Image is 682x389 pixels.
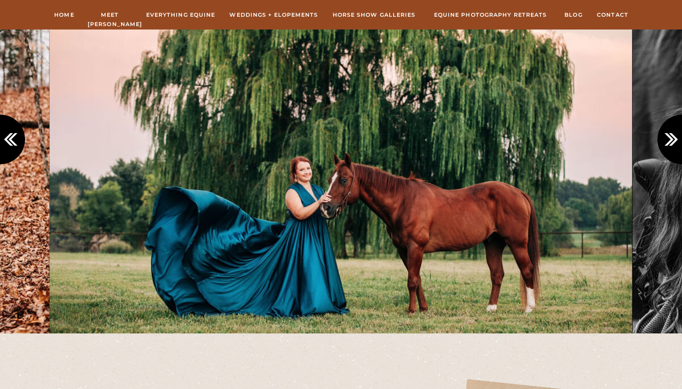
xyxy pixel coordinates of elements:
a: Meet [PERSON_NAME] [88,10,132,19]
a: Everything Equine [145,10,217,19]
a: Blog [563,10,584,19]
a: hORSE sHOW gALLERIES [331,10,417,19]
a: Contact [596,10,629,19]
a: Home [54,10,75,19]
a: Weddings + Elopements [229,10,318,19]
a: Equine Photography Retreats [430,10,551,19]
